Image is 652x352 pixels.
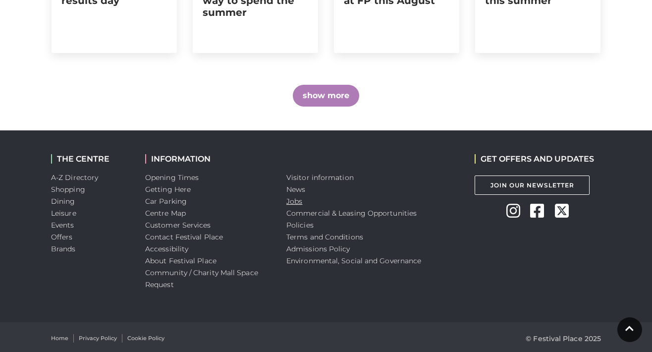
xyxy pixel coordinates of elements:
a: Offers [51,233,73,241]
a: News [286,185,305,194]
a: Shopping [51,185,85,194]
h2: GET OFFERS AND UPDATES [475,154,594,164]
a: Join Our Newsletter [475,176,590,195]
a: Centre Map [145,209,186,218]
a: Visitor information [286,173,354,182]
a: Accessibility [145,244,188,253]
a: Home [51,334,68,343]
a: Car Parking [145,197,187,206]
a: Policies [286,221,314,230]
a: Opening Times [145,173,199,182]
a: About Festival Place [145,256,217,265]
a: Admissions Policy [286,244,350,253]
a: Leisure [51,209,76,218]
a: Commercial & Leasing Opportunities [286,209,417,218]
a: Community / Charity Mall Space Request [145,268,258,289]
a: Events [51,221,74,230]
a: Privacy Policy [79,334,117,343]
a: Brands [51,244,76,253]
a: Terms and Conditions [286,233,363,241]
a: Customer Services [145,221,211,230]
a: Cookie Policy [127,334,164,343]
h2: THE CENTRE [51,154,130,164]
p: © Festival Place 2025 [526,333,601,345]
a: Getting Here [145,185,191,194]
a: Contact Festival Place [145,233,223,241]
a: A-Z Directory [51,173,98,182]
a: Jobs [286,197,302,206]
button: show more [293,85,359,107]
a: Dining [51,197,75,206]
a: Environmental, Social and Governance [286,256,421,265]
h2: INFORMATION [145,154,272,164]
